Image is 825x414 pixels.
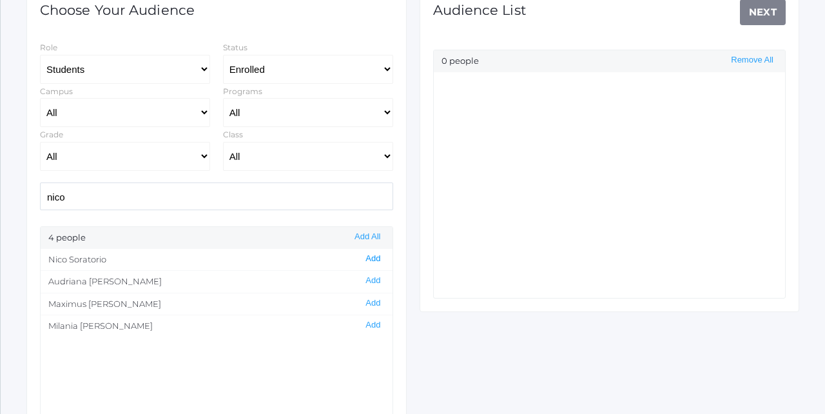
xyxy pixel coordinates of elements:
[223,43,247,52] label: Status
[40,182,393,210] input: Filter by name
[40,86,73,96] label: Campus
[351,232,384,242] button: Add All
[223,130,243,139] label: Class
[41,270,393,293] li: Audriana [PERSON_NAME]
[362,298,384,309] button: Add
[727,55,777,66] button: Remove All
[40,130,63,139] label: Grade
[40,43,57,52] label: Role
[41,227,393,249] div: 4 people
[41,315,393,337] li: Milania [PERSON_NAME]
[223,86,262,96] label: Programs
[362,253,384,264] button: Add
[41,293,393,315] li: Maximus [PERSON_NAME]
[362,275,384,286] button: Add
[433,3,527,17] h1: Audience List
[41,249,393,271] li: Nico Soratorio
[434,50,786,72] div: 0 people
[362,320,384,331] button: Add
[40,3,195,17] h1: Choose Your Audience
